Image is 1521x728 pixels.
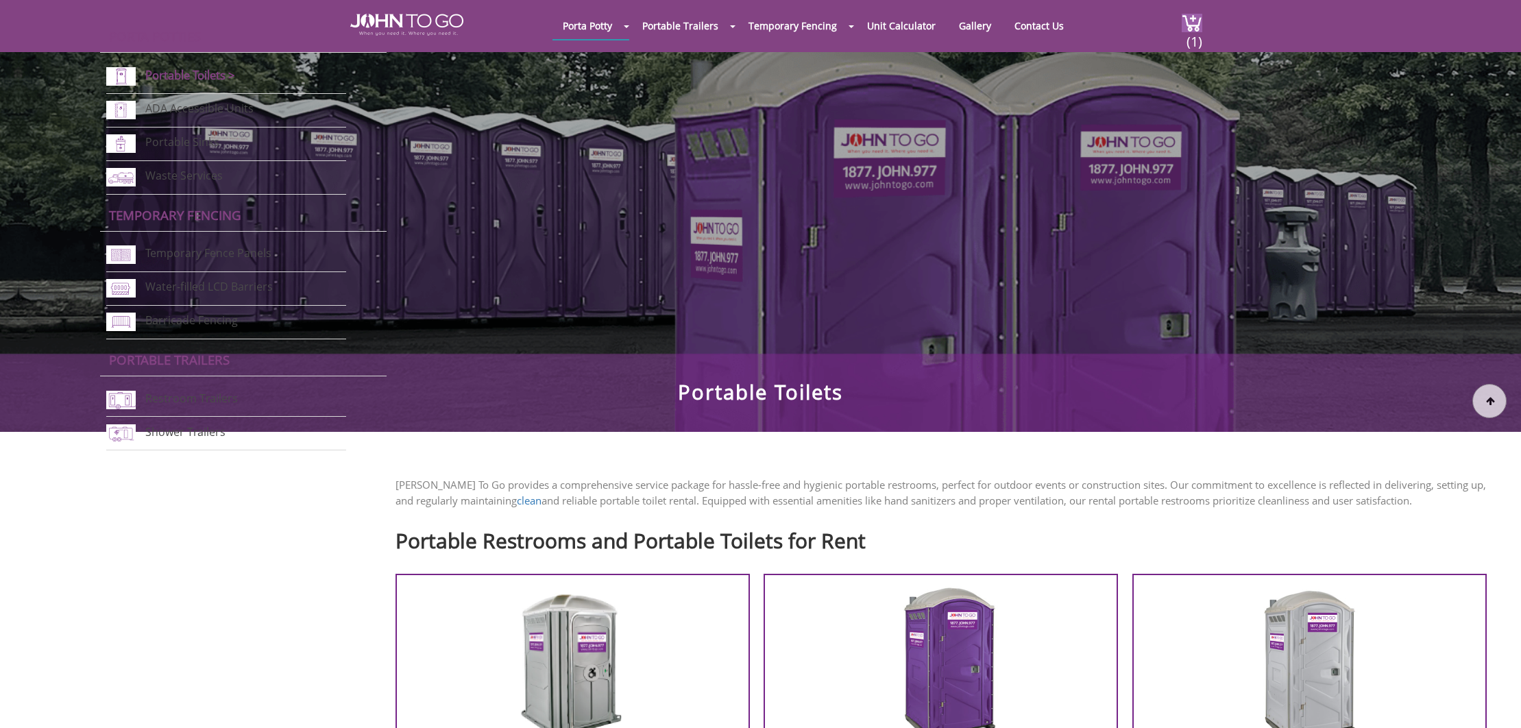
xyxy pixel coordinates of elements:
a: clean [517,494,542,507]
a: Porta Potties [109,27,201,45]
a: Waste Services [145,169,223,184]
img: barricade-fencing-icon-new.png [106,313,136,331]
a: Contact Us [1004,12,1074,39]
img: restroom-trailers-new.png [106,391,136,409]
a: Restroom Trailers [145,391,238,406]
img: shower-trailers-new.png [106,424,136,443]
p: [PERSON_NAME] To Go provides a comprehensive service package for hassle-free and hygienic portabl... [396,477,1500,509]
a: Portable trailers [109,351,230,368]
a: Barricade Fencing [145,313,238,328]
img: ADA-units-new.png [106,101,136,119]
a: Gallery [949,12,1001,39]
button: Live Chat [1466,673,1521,728]
img: waste-services-new.png [106,168,136,186]
span: (1) [1186,21,1202,51]
a: Shower Trailers [145,424,226,439]
a: Water-filled LCD Barriers [145,280,273,295]
img: cart a [1182,14,1202,32]
img: portable-sinks-new.png [106,134,136,153]
img: water-filled%20barriers-new.png [106,279,136,298]
a: Temporary Fence Panels [145,246,271,261]
a: Portable Trailers [632,12,729,39]
a: ADA Accessible Units [145,101,254,117]
a: Temporary Fencing [738,12,847,39]
a: Portable Toilets > [145,67,235,83]
a: Unit Calculator [857,12,946,39]
a: Porta Potty [552,12,622,39]
img: JOHN to go [350,14,463,36]
img: portable-toilets-new.png [106,67,136,86]
h2: Portable Restrooms and Portable Toilets for Rent [396,522,1500,552]
a: Temporary Fencing [109,206,241,223]
img: chan-link-fencing-new.png [106,245,136,264]
a: Portable Sinks [145,135,219,150]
